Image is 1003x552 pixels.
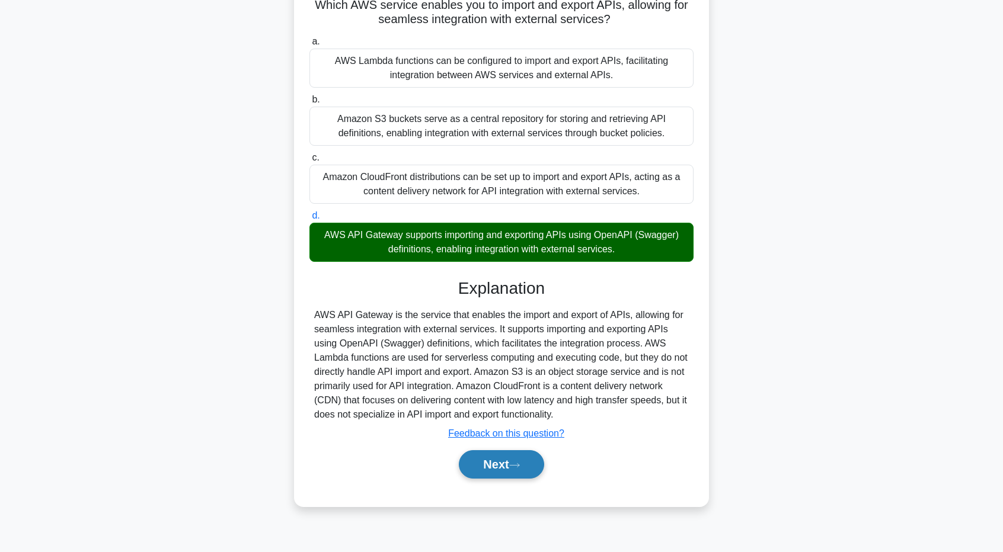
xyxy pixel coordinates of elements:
span: c. [312,152,319,162]
button: Next [459,450,544,479]
span: b. [312,94,320,104]
div: AWS API Gateway is the service that enables the import and export of APIs, allowing for seamless ... [314,308,689,422]
div: AWS API Gateway supports importing and exporting APIs using OpenAPI (Swagger) definitions, enabli... [309,223,694,262]
span: d. [312,210,320,220]
h3: Explanation [317,278,686,299]
span: a. [312,36,320,46]
div: AWS Lambda functions can be configured to import and export APIs, facilitating integration betwee... [309,49,694,88]
div: Amazon S3 buckets serve as a central repository for storing and retrieving API definitions, enabl... [309,107,694,146]
a: Feedback on this question? [448,428,564,438]
div: Amazon CloudFront distributions can be set up to import and export APIs, acting as a content deli... [309,165,694,204]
